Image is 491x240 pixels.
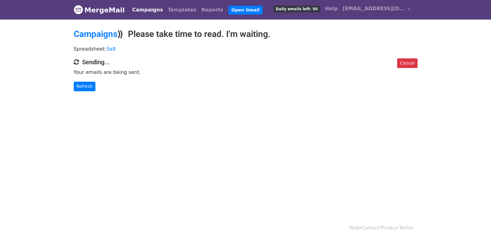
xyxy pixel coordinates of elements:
a: Help [349,225,360,231]
a: Daily emails left: 50 [271,2,322,15]
a: Open Gmail [228,6,263,15]
a: Privacy [381,225,397,231]
a: MergeMail [74,3,125,16]
a: Campaigns [130,4,165,16]
a: Templates [165,4,199,16]
img: MergeMail logo [74,5,83,14]
a: Salt [107,46,116,52]
p: Your emails are being sent. [74,69,418,75]
h4: Sending... [74,58,418,66]
a: Campaigns [74,29,117,39]
a: [EMAIL_ADDRESS][DOMAIN_NAME] [340,2,413,17]
a: Reports [199,4,226,16]
a: Help [322,2,340,15]
h2: ⟫ Please take time to read. I'm waiting. [74,29,418,39]
a: Cancel [397,58,417,68]
p: Spreadsheet: [74,46,418,52]
a: Contact [361,225,379,231]
a: Terms [399,225,413,231]
span: [EMAIL_ADDRESS][DOMAIN_NAME] [343,5,405,12]
a: Refresh [74,82,96,91]
span: Daily emails left: 50 [274,6,320,12]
